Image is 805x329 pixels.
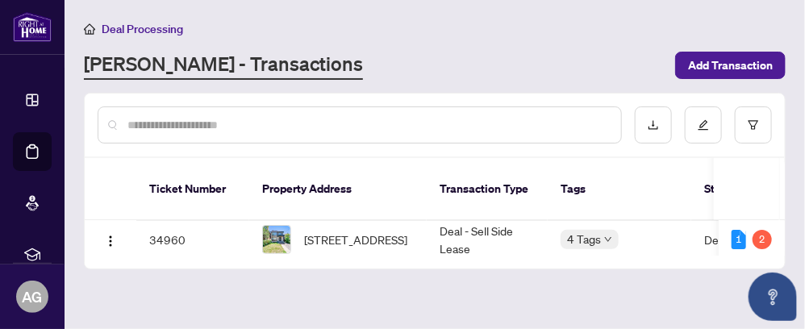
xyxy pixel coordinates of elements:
[84,23,95,35] span: home
[732,230,746,249] div: 1
[84,51,363,80] a: [PERSON_NAME] - Transactions
[13,12,52,42] img: logo
[748,119,759,131] span: filter
[753,230,772,249] div: 2
[104,235,117,248] img: Logo
[98,227,123,252] button: Logo
[23,285,43,308] span: AG
[675,52,786,79] button: Add Transaction
[688,52,773,78] span: Add Transaction
[136,158,249,221] th: Ticket Number
[698,119,709,131] span: edit
[249,158,427,221] th: Property Address
[567,230,601,248] span: 4 Tags
[635,106,672,144] button: download
[263,226,290,253] img: thumbnail-img
[604,235,612,244] span: down
[548,158,691,221] th: Tags
[136,215,249,264] td: 34960
[648,119,659,131] span: download
[427,158,548,221] th: Transaction Type
[427,215,548,264] td: Deal - Sell Side Lease
[749,273,797,321] button: Open asap
[102,22,183,36] span: Deal Processing
[735,106,772,144] button: filter
[685,106,722,144] button: edit
[304,231,407,248] span: [STREET_ADDRESS]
